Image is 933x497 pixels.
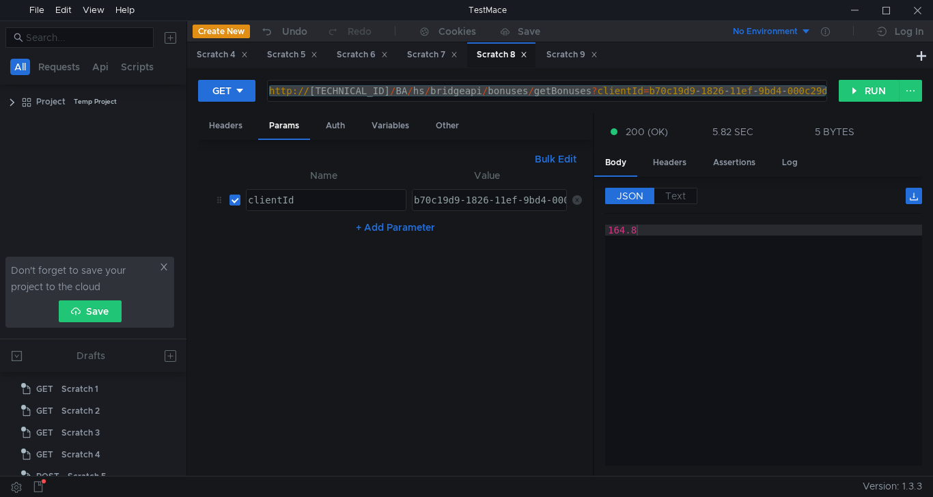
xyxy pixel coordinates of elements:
[438,23,476,40] div: Cookies
[36,423,53,443] span: GET
[61,423,100,443] div: Scratch 3
[771,150,809,175] div: Log
[198,113,253,139] div: Headers
[350,219,441,236] button: + Add Parameter
[61,444,100,465] div: Scratch 4
[712,126,753,138] div: 5.82 SEC
[36,91,66,112] div: Project
[733,25,798,38] div: No Environment
[61,401,100,421] div: Scratch 2
[518,27,540,36] div: Save
[74,91,117,112] div: Temp Project
[839,80,900,102] button: RUN
[895,23,923,40] div: Log In
[36,401,53,421] span: GET
[337,48,388,62] div: Scratch 6
[61,379,98,399] div: Scratch 1
[425,113,470,139] div: Other
[406,167,567,184] th: Value
[642,150,697,175] div: Headers
[198,80,255,102] button: GET
[665,190,686,202] span: Text
[212,83,232,98] div: GET
[361,113,420,139] div: Variables
[34,59,84,75] button: Requests
[716,20,811,42] button: No Environment
[36,444,53,465] span: GET
[317,21,381,42] button: Redo
[477,48,527,62] div: Scratch 8
[267,48,318,62] div: Scratch 5
[68,466,106,487] div: Scratch 5
[10,59,30,75] button: All
[282,23,307,40] div: Undo
[117,59,158,75] button: Scripts
[407,48,458,62] div: Scratch 7
[617,190,643,202] span: JSON
[702,150,766,175] div: Assertions
[59,300,122,322] button: Save
[250,21,317,42] button: Undo
[546,48,598,62] div: Scratch 9
[76,347,105,364] div: Drafts
[863,477,922,496] span: Version: 1.3.3
[197,48,248,62] div: Scratch 4
[594,150,637,177] div: Body
[529,151,582,167] button: Bulk Edit
[240,167,406,184] th: Name
[36,379,53,399] span: GET
[348,23,372,40] div: Redo
[815,126,854,138] div: 5 BYTES
[36,466,59,487] span: POST
[193,25,250,38] button: Create New
[26,30,145,45] input: Search...
[88,59,113,75] button: Api
[315,113,356,139] div: Auth
[11,262,156,295] span: Don't forget to save your project to the cloud
[258,113,310,140] div: Params
[626,124,668,139] span: 200 (OK)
